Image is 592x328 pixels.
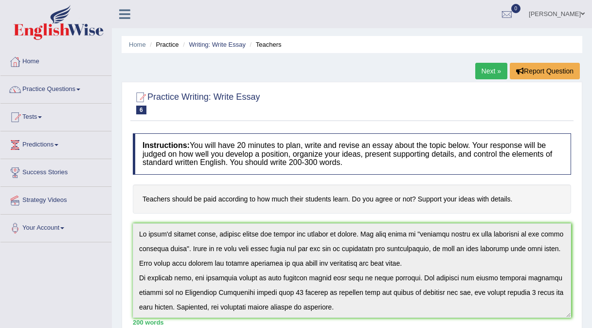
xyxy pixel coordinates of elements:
[248,40,282,49] li: Teachers
[0,131,111,156] a: Predictions
[189,41,246,48] a: Writing: Write Essay
[0,215,111,239] a: Your Account
[475,63,507,79] a: Next »
[129,41,146,48] a: Home
[136,106,146,114] span: 6
[0,159,111,183] a: Success Stories
[0,48,111,73] a: Home
[133,318,571,327] div: 200 words
[133,184,571,214] h4: Teachers should be paid according to how much their students learn. Do you agree or not? Support ...
[0,187,111,211] a: Strategy Videos
[147,40,179,49] li: Practice
[133,133,571,175] h4: You will have 20 minutes to plan, write and revise an essay about the topic below. Your response ...
[143,141,190,149] b: Instructions:
[133,90,260,114] h2: Practice Writing: Write Essay
[0,76,111,100] a: Practice Questions
[511,4,521,13] span: 0
[0,104,111,128] a: Tests
[510,63,580,79] button: Report Question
